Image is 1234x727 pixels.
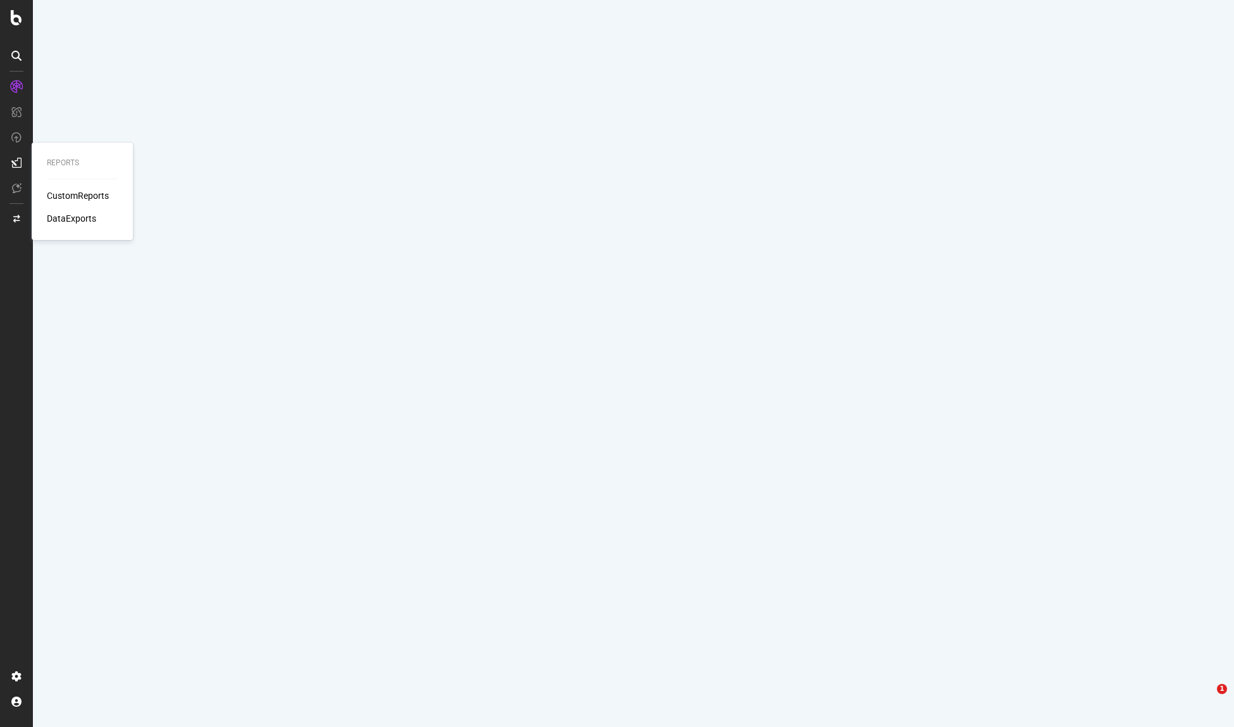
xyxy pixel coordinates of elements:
a: DataExports [47,212,96,225]
a: CustomReports [47,189,109,202]
span: 1 [1217,684,1227,694]
iframe: Intercom live chat [1191,684,1221,714]
div: Reports [47,158,118,168]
